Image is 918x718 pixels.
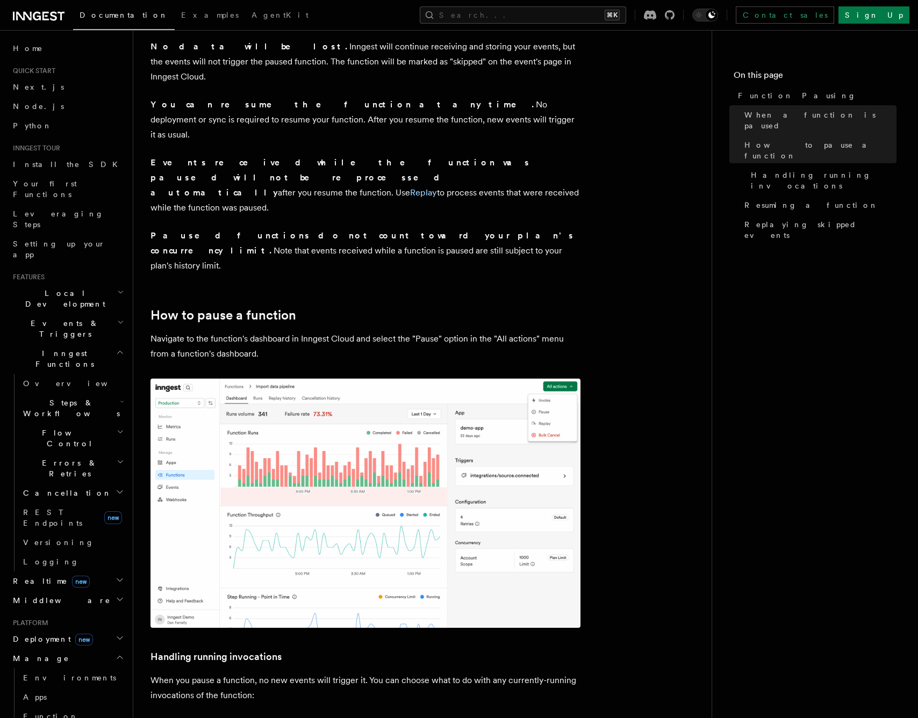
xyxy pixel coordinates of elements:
[150,230,575,256] strong: Paused functions do not count toward your plan's concurrency limit.
[23,508,82,527] span: REST Endpoints
[9,288,117,309] span: Local Development
[838,6,909,24] a: Sign Up
[9,116,126,135] a: Python
[80,11,168,19] span: Documentation
[150,308,296,323] a: How to pause a function
[9,204,126,234] a: Leveraging Steps
[73,3,175,30] a: Documentation
[150,41,349,52] strong: No data will be lost.
[150,99,536,110] strong: You can resume the function at any time.
[13,121,52,130] span: Python
[19,458,117,479] span: Errors & Retries
[9,348,116,369] span: Inngest Functions
[19,503,126,533] a: REST Endpointsnew
[9,619,48,627] span: Platform
[19,668,126,687] a: Environments
[734,69,897,86] h4: On this page
[740,195,897,215] a: Resuming a function
[19,393,126,423] button: Steps & Workflows
[9,234,126,264] a: Setting up your app
[150,331,580,361] p: Navigate to the function's dashboard in Inngest Cloud and select the "Pause" option in the "All a...
[740,215,897,245] a: Replaying skipped events
[19,374,126,393] a: Overview
[9,571,126,591] button: Realtimenew
[252,11,309,19] span: AgentKit
[9,344,126,374] button: Inngest Functions
[9,77,126,97] a: Next.js
[410,187,437,198] a: Replay
[150,649,282,664] a: Handling running invocations
[13,240,105,259] span: Setting up your app
[75,634,93,646] span: new
[245,3,315,29] a: AgentKit
[150,157,530,198] strong: Events received while the function was paused will not be reprocessed automatically
[9,629,126,649] button: Deploymentnew
[9,155,126,174] a: Install the SDK
[150,379,580,628] img: The Pause option within the "All actions" menu on a function's dashboard.
[13,179,77,199] span: Your first Functions
[19,397,120,419] span: Steps & Workflows
[104,511,122,524] span: new
[13,209,104,229] span: Leveraging Steps
[744,219,897,241] span: Replaying skipped events
[744,110,897,131] span: When a function is paused
[72,576,90,588] span: new
[740,135,897,165] a: How to pause a function
[9,144,60,153] span: Inngest tour
[736,6,834,24] a: Contact sales
[9,67,55,75] span: Quick start
[181,11,239,19] span: Examples
[23,673,116,682] span: Environments
[9,595,111,606] span: Middleware
[9,174,126,204] a: Your first Functions
[19,552,126,571] a: Logging
[23,557,79,566] span: Logging
[9,591,126,610] button: Middleware
[9,576,90,586] span: Realtime
[9,97,126,116] a: Node.js
[9,649,126,668] button: Manage
[744,200,878,211] span: Resuming a function
[9,273,45,281] span: Features
[19,483,126,503] button: Cancellation
[19,453,126,483] button: Errors & Retries
[23,693,47,701] span: Apps
[734,86,897,105] a: Function Pausing
[692,9,718,21] button: Toggle dark mode
[9,653,69,664] span: Manage
[150,97,580,142] p: No deployment or sync is required to resume your function. After you resume the function, new eve...
[13,102,64,111] span: Node.js
[751,170,897,191] span: Handling running invocations
[19,533,126,552] a: Versioning
[23,538,94,547] span: Versioning
[740,105,897,135] a: When a function is paused
[150,673,580,703] p: When you pause a function, no new events will trigger it. You can choose what to do with any curr...
[747,165,897,195] a: Handling running invocations
[150,155,580,215] p: after you resume the function. Use to process events that were received while the function was pa...
[738,90,856,101] span: Function Pausing
[23,379,134,388] span: Overview
[9,39,126,58] a: Home
[13,83,64,91] span: Next.js
[9,318,117,339] span: Events & Triggers
[9,634,93,644] span: Deployment
[9,374,126,571] div: Inngest Functions
[150,228,580,273] p: Note that events received while a function is paused are still subject to your plan's history limit.
[13,43,43,54] span: Home
[420,6,626,24] button: Search...⌘K
[19,687,126,707] a: Apps
[744,140,897,161] span: How to pause a function
[19,423,126,453] button: Flow Control
[19,427,117,449] span: Flow Control
[19,488,112,498] span: Cancellation
[13,160,124,169] span: Install the SDK
[150,39,580,84] p: Inngest will continue receiving and storing your events, but the events will not trigger the paus...
[9,314,126,344] button: Events & Triggers
[9,284,126,314] button: Local Development
[605,10,620,20] kbd: ⌘K
[175,3,245,29] a: Examples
